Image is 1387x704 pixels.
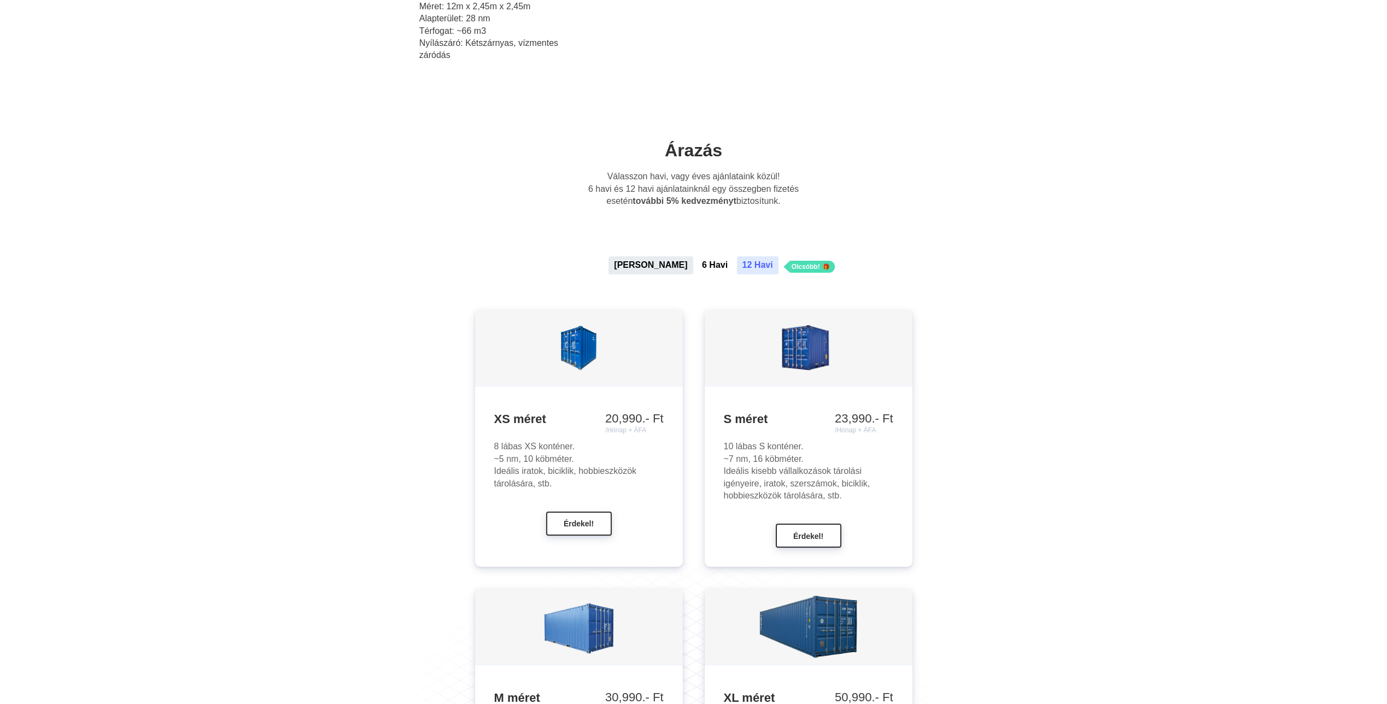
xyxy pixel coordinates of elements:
[737,256,779,274] button: 12 Havi
[546,518,612,527] a: Érdekel!
[494,441,664,490] div: 8 lábas XS konténer. ~5 nm, 10 köbméter. Ideális iratok, biciklik, hobbieszközök tárolására, stb.
[756,591,861,662] img: 12.jpg
[494,412,664,427] h3: XS méret
[776,531,841,540] a: Érdekel!
[605,412,663,435] div: 20,990.- Ft
[745,312,871,383] img: 8.png
[580,171,807,207] p: Válasszon havi, vagy éves ajánlataink közül! 6 havi és 12 havi ajánlatainknál egy összegben fizet...
[697,256,733,274] button: 6 Havi
[521,312,636,383] img: 8_1.png
[633,196,736,206] b: további 5% kedvezményt
[543,591,615,662] img: 6.jpg
[608,256,693,274] button: [PERSON_NAME]
[835,412,893,435] div: 23,990.- Ft
[546,512,612,536] button: Érdekel!
[724,441,893,502] div: 10 lábas S konténer. ~7 nm, 16 köbméter. Ideális kisebb vállalkozások tárolási igényeire, iratok,...
[792,263,820,271] span: Olcsóbb!
[552,139,836,162] h2: Árazás
[724,412,893,427] h3: S méret
[776,524,841,548] button: Érdekel!
[564,520,594,529] span: Érdekel!
[793,532,823,541] span: Érdekel!
[823,263,829,270] img: Emoji Gift PNG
